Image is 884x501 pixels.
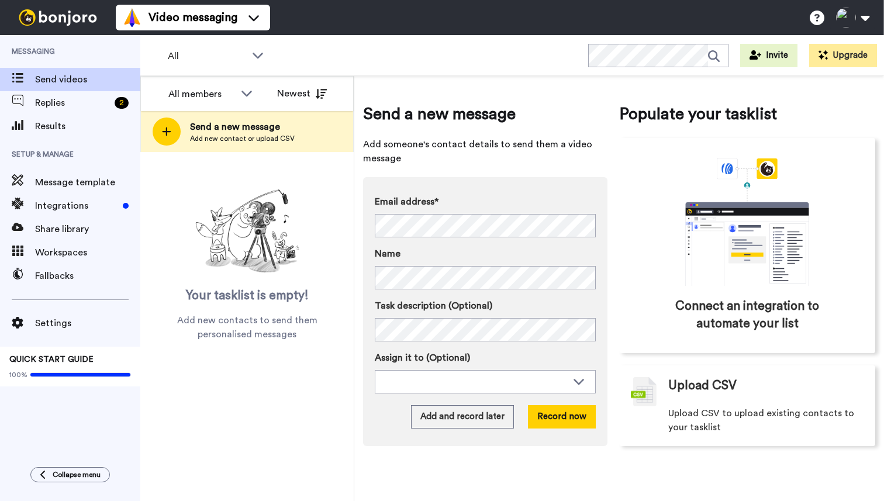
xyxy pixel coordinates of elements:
[30,467,110,482] button: Collapse menu
[375,299,596,313] label: Task description (Optional)
[35,199,118,213] span: Integrations
[35,269,140,283] span: Fallbacks
[35,316,140,330] span: Settings
[9,355,94,364] span: QUICK START GUIDE
[35,96,110,110] span: Replies
[35,72,140,87] span: Send videos
[168,87,235,101] div: All members
[740,44,797,67] button: Invite
[268,82,336,105] button: Newest
[375,247,400,261] span: Name
[123,8,141,27] img: vm-color.svg
[158,313,336,341] span: Add new contacts to send them personalised messages
[35,222,140,236] span: Share library
[619,102,875,126] span: Populate your tasklist
[190,120,295,134] span: Send a new message
[186,287,309,305] span: Your tasklist is empty!
[668,377,737,395] span: Upload CSV
[168,49,246,63] span: All
[669,298,826,333] span: Connect an integration to automate your list
[53,470,101,479] span: Collapse menu
[411,405,514,429] button: Add and record later
[363,137,607,165] span: Add someone's contact details to send them a video message
[115,97,129,109] div: 2
[668,406,864,434] span: Upload CSV to upload existing contacts to your tasklist
[189,185,306,278] img: ready-set-action.png
[35,246,140,260] span: Workspaces
[35,175,140,189] span: Message template
[809,44,877,67] button: Upgrade
[363,102,607,126] span: Send a new message
[35,119,140,133] span: Results
[190,134,295,143] span: Add new contact or upload CSV
[9,370,27,379] span: 100%
[631,377,657,406] img: csv-grey.png
[375,351,596,365] label: Assign it to (Optional)
[659,158,835,286] div: animation
[375,195,596,209] label: Email address*
[528,405,596,429] button: Record now
[14,9,102,26] img: bj-logo-header-white.svg
[149,9,237,26] span: Video messaging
